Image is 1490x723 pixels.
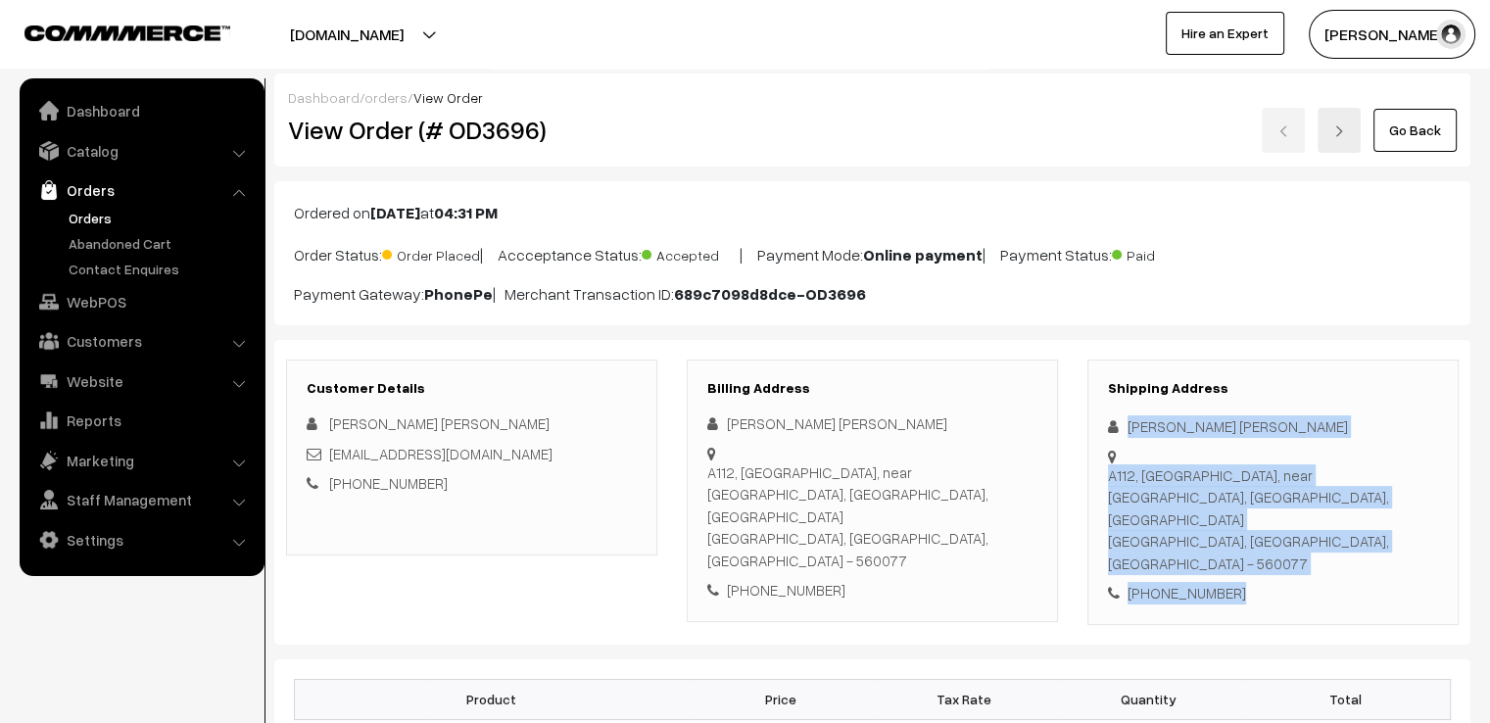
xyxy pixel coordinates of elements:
[642,240,740,265] span: Accepted
[24,403,258,438] a: Reports
[1166,12,1284,55] a: Hire an Expert
[221,10,472,59] button: [DOMAIN_NAME]
[1108,415,1438,438] div: [PERSON_NAME] [PERSON_NAME]
[24,20,196,43] a: COMMMERCE
[24,133,258,169] a: Catalog
[24,25,230,40] img: COMMMERCE
[1436,20,1466,49] img: user
[1108,464,1438,575] div: A112, [GEOGRAPHIC_DATA], near [GEOGRAPHIC_DATA], [GEOGRAPHIC_DATA], [GEOGRAPHIC_DATA] [GEOGRAPHIC...
[24,363,258,399] a: Website
[707,579,1037,602] div: [PHONE_NUMBER]
[707,380,1037,397] h3: Billing Address
[1108,582,1438,604] div: [PHONE_NUMBER]
[288,89,360,106] a: Dashboard
[24,172,258,208] a: Orders
[1108,380,1438,397] h3: Shipping Address
[24,93,258,128] a: Dashboard
[24,482,258,517] a: Staff Management
[364,89,408,106] a: orders
[674,284,866,304] b: 689c7098d8dce-OD3696
[295,679,689,719] th: Product
[329,414,550,432] span: [PERSON_NAME] [PERSON_NAME]
[294,240,1451,266] p: Order Status: | Accceptance Status: | Payment Mode: | Payment Status:
[294,282,1451,306] p: Payment Gateway: | Merchant Transaction ID:
[64,208,258,228] a: Orders
[1373,109,1457,152] a: Go Back
[294,201,1451,224] p: Ordered on at
[1309,10,1475,59] button: [PERSON_NAME]
[1240,679,1451,719] th: Total
[370,203,420,222] b: [DATE]
[24,522,258,557] a: Settings
[24,284,258,319] a: WebPOS
[707,412,1037,435] div: [PERSON_NAME] [PERSON_NAME]
[64,233,258,254] a: Abandoned Cart
[329,474,448,492] a: [PHONE_NUMBER]
[288,87,1457,108] div: / /
[307,380,637,397] h3: Customer Details
[413,89,483,106] span: View Order
[1333,125,1345,137] img: right-arrow.png
[288,115,658,145] h2: View Order (# OD3696)
[872,679,1056,719] th: Tax Rate
[424,284,493,304] b: PhonePe
[1056,679,1240,719] th: Quantity
[1112,240,1210,265] span: Paid
[24,323,258,359] a: Customers
[24,443,258,478] a: Marketing
[329,445,553,462] a: [EMAIL_ADDRESS][DOMAIN_NAME]
[689,679,873,719] th: Price
[707,461,1037,572] div: A112, [GEOGRAPHIC_DATA], near [GEOGRAPHIC_DATA], [GEOGRAPHIC_DATA], [GEOGRAPHIC_DATA] [GEOGRAPHIC...
[434,203,498,222] b: 04:31 PM
[64,259,258,279] a: Contact Enquires
[382,240,480,265] span: Order Placed
[863,245,983,265] b: Online payment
